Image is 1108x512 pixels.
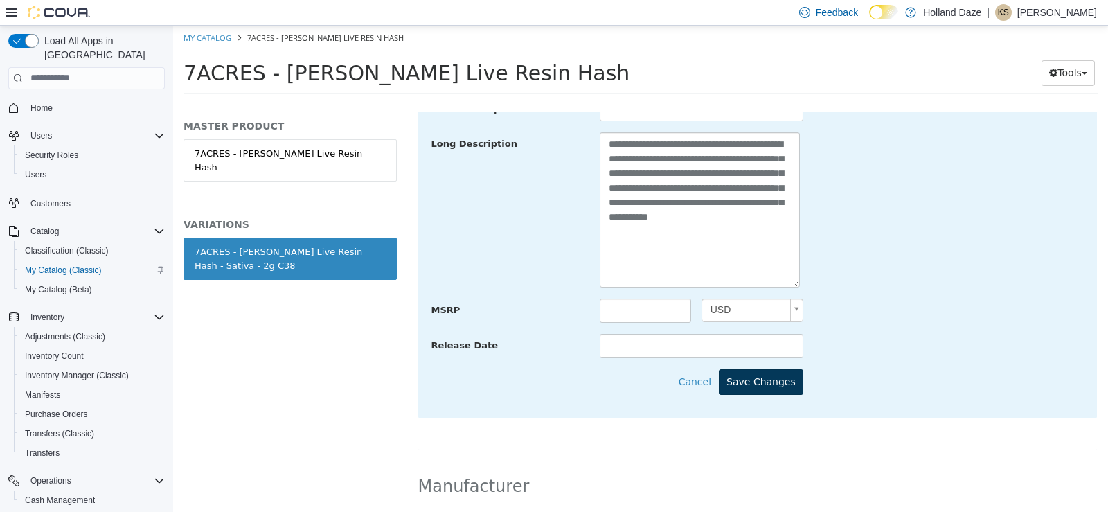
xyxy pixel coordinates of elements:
span: Inventory Count [25,351,84,362]
span: Transfers [19,445,165,461]
span: Manufacturer [245,486,314,496]
button: Transfers (Classic) [14,424,170,443]
button: Transfers [14,443,170,463]
h5: VARIATIONS [10,193,224,205]
span: 7ACRES - [PERSON_NAME] Live Resin Hash [74,7,231,17]
a: My Catalog (Classic) [19,262,107,279]
span: Transfers (Classic) [25,428,94,439]
span: Cash Management [25,495,95,506]
button: Inventory [3,308,170,327]
button: Inventory Manager (Classic) [14,366,170,385]
span: Inventory Manager (Classic) [25,370,129,381]
a: Inventory Count [19,348,89,364]
span: My Catalog (Classic) [25,265,102,276]
span: Operations [25,473,165,489]
span: Cash Management [19,492,165,509]
a: My Catalog (Beta) [19,281,98,298]
span: Customers [25,194,165,211]
button: Save Changes [546,344,630,369]
button: Cancel [505,344,546,369]
a: Purchase Orders [19,406,93,423]
span: Classification (Classic) [25,245,109,256]
a: My Catalog [10,7,58,17]
button: Inventory Count [14,346,170,366]
span: My Catalog (Beta) [25,284,92,295]
span: Security Roles [25,150,78,161]
span: Inventory [30,312,64,323]
span: 7ACRES - [PERSON_NAME] Live Resin Hash [10,35,456,60]
p: [PERSON_NAME] [1017,4,1097,21]
button: Tools [868,35,922,60]
span: Adjustments (Classic) [25,331,105,342]
div: < empty > [409,479,934,504]
div: Krista Scratcher [995,4,1012,21]
span: Release Date [258,315,325,325]
p: | [987,4,990,21]
button: Operations [3,471,170,491]
span: Users [25,169,46,180]
a: Customers [25,195,76,212]
a: Transfers (Classic) [19,425,100,442]
span: Transfers (Classic) [19,425,165,442]
a: Security Roles [19,147,84,164]
span: My Catalog (Beta) [19,281,165,298]
span: Feedback [816,6,858,19]
button: Users [3,126,170,145]
span: Operations [30,475,71,486]
span: Transfers [25,448,60,459]
span: Home [25,99,165,116]
span: Inventory [25,309,165,326]
span: Adjustments (Classic) [19,328,165,345]
span: Security Roles [19,147,165,164]
div: 7ACRES - [PERSON_NAME] Live Resin Hash - Sativa - 2g C38 [21,220,213,247]
img: Cova [28,6,90,19]
span: Inventory Count [19,348,165,364]
h5: MASTER PRODUCT [10,94,224,107]
button: Inventory [25,309,70,326]
button: Home [3,98,170,118]
span: KS [998,4,1009,21]
button: Customers [3,193,170,213]
span: Long Description [258,113,344,123]
span: Users [19,166,165,183]
p: Holland Daze [923,4,981,21]
a: Manifests [19,387,66,403]
span: Inventory Manager (Classic) [19,367,165,384]
button: My Catalog (Classic) [14,261,170,280]
button: Catalog [25,223,64,240]
input: Dark Mode [869,5,898,19]
span: Manifests [25,389,60,400]
a: Cash Management [19,492,100,509]
span: Users [30,130,52,141]
a: Transfers [19,445,65,461]
button: Purchase Orders [14,405,170,424]
button: Security Roles [14,145,170,165]
span: Catalog [25,223,165,240]
span: USD [529,274,611,296]
button: Classification (Classic) [14,241,170,261]
h2: Manufacturer [245,450,924,472]
button: Users [14,165,170,184]
a: Classification (Classic) [19,242,114,259]
span: Manifests [19,387,165,403]
a: USD [528,273,630,297]
button: My Catalog (Beta) [14,280,170,299]
span: MSRP [258,279,287,290]
span: Classification (Classic) [19,242,165,259]
span: Customers [30,198,71,209]
button: Adjustments (Classic) [14,327,170,346]
a: 7ACRES - [PERSON_NAME] Live Resin Hash [10,114,224,156]
a: Home [25,100,58,116]
a: Users [19,166,52,183]
span: Catalog [30,226,59,237]
span: Purchase Orders [19,406,165,423]
span: Users [25,127,165,144]
span: Purchase Orders [25,409,88,420]
span: Dark Mode [869,19,870,20]
button: Cash Management [14,491,170,510]
span: Home [30,103,53,114]
button: Catalog [3,222,170,241]
button: Operations [25,473,77,489]
button: Users [25,127,57,144]
a: Adjustments (Classic) [19,328,111,345]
